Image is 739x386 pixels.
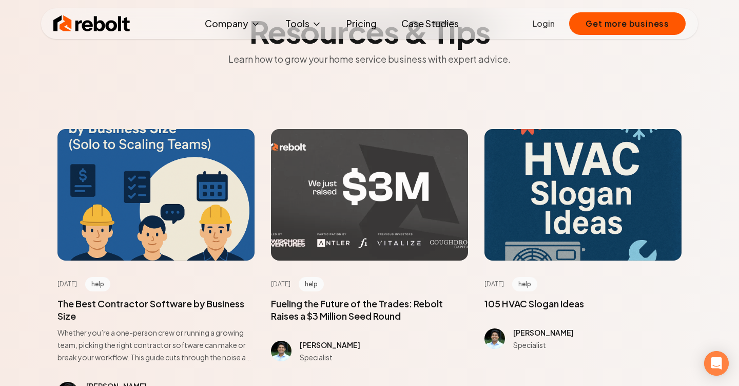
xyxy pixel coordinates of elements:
div: Open Intercom Messenger [704,351,729,376]
a: Case Studies [393,13,467,34]
a: Login [533,17,555,30]
span: [PERSON_NAME] [300,340,360,350]
h2: Resources & Tips [197,16,542,47]
button: Get more business [569,12,686,35]
button: Tools [277,13,330,34]
time: [DATE] [57,280,77,288]
a: 105 HVAC Slogan Ideas [484,298,584,309]
button: Company [197,13,269,34]
span: [PERSON_NAME] [513,328,574,337]
img: Rebolt Logo [53,13,130,34]
span: help [299,277,324,291]
p: Learn how to grow your home service business with expert advice. [197,51,542,67]
time: [DATE] [271,280,290,288]
span: help [85,277,110,291]
a: The Best Contractor Software by Business Size [57,298,244,322]
time: [DATE] [484,280,504,288]
a: Pricing [338,13,385,34]
span: help [512,277,537,291]
a: Fueling the Future of the Trades: Rebolt Raises a $3 Million Seed Round [271,298,443,322]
